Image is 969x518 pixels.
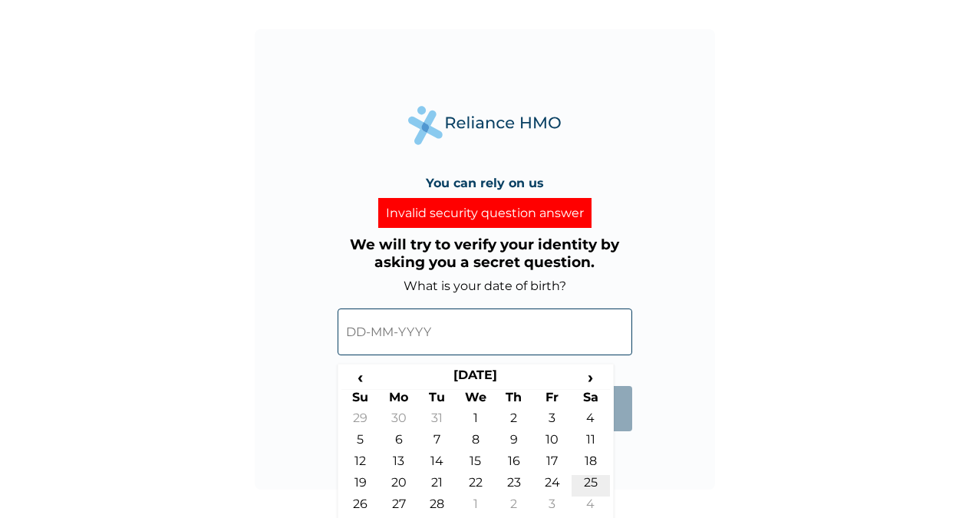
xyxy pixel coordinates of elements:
[404,279,566,293] label: What is your date of birth?
[380,497,418,518] td: 27
[456,389,495,411] th: We
[495,475,533,497] td: 23
[533,475,572,497] td: 24
[418,389,456,411] th: Tu
[380,475,418,497] td: 20
[572,368,610,387] span: ›
[572,475,610,497] td: 25
[495,389,533,411] th: Th
[495,432,533,454] td: 9
[380,389,418,411] th: Mo
[341,432,380,454] td: 5
[533,389,572,411] th: Fr
[378,198,592,228] div: Invalid security question answer
[418,497,456,518] td: 28
[456,497,495,518] td: 1
[341,454,380,475] td: 12
[495,497,533,518] td: 2
[341,389,380,411] th: Su
[380,368,572,389] th: [DATE]
[418,432,456,454] td: 7
[495,411,533,432] td: 2
[495,454,533,475] td: 16
[572,411,610,432] td: 4
[380,411,418,432] td: 30
[456,475,495,497] td: 22
[533,497,572,518] td: 3
[426,176,544,190] h4: You can rely on us
[533,454,572,475] td: 17
[418,454,456,475] td: 14
[533,432,572,454] td: 10
[533,411,572,432] td: 3
[341,411,380,432] td: 29
[572,454,610,475] td: 18
[456,411,495,432] td: 1
[380,432,418,454] td: 6
[418,411,456,432] td: 31
[572,432,610,454] td: 11
[341,475,380,497] td: 19
[380,454,418,475] td: 13
[456,432,495,454] td: 8
[456,454,495,475] td: 15
[418,475,456,497] td: 21
[572,389,610,411] th: Sa
[338,236,632,271] h3: We will try to verify your identity by asking you a secret question.
[341,368,380,387] span: ‹
[338,308,632,355] input: DD-MM-YYYY
[341,497,380,518] td: 26
[408,106,562,145] img: Reliance Health's Logo
[572,497,610,518] td: 4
